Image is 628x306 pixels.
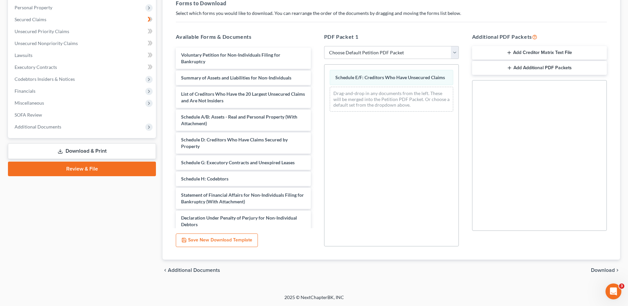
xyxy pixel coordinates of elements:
[168,268,220,273] span: Additional Documents
[181,137,288,149] span: Schedule D: Creditors Who Have Claims Secured by Property
[9,25,156,37] a: Unsecured Priority Claims
[163,268,220,273] a: chevron_left Additional Documents
[181,176,228,181] span: Schedule H: Codebtors
[181,75,291,80] span: Summary of Assets and Liabilities for Non-Individuals
[15,5,52,10] span: Personal Property
[181,215,297,227] span: Declaration Under Penalty of Perjury for Non-Individual Debtors
[472,33,607,41] h5: Additional PDF Packets
[15,64,57,70] span: Executory Contracts
[15,100,44,106] span: Miscellaneous
[9,61,156,73] a: Executory Contracts
[330,87,453,112] div: Drag-and-drop in any documents from the left. These will be merged into the Petition PDF Packet. ...
[181,91,305,103] span: List of Creditors Who Have the 20 Largest Unsecured Claims and Are Not Insiders
[181,192,304,204] span: Statement of Financial Affairs for Non-Individuals Filing for Bankruptcy (With Attachment)
[15,40,78,46] span: Unsecured Nonpriority Claims
[176,10,607,17] p: Select which forms you would like to download. You can rearrange the order of the documents by dr...
[9,14,156,25] a: Secured Claims
[15,17,46,22] span: Secured Claims
[125,294,503,306] div: 2025 © NextChapterBK, INC
[163,268,168,273] i: chevron_left
[15,112,42,118] span: SOFA Review
[9,37,156,49] a: Unsecured Nonpriority Claims
[615,268,620,273] i: chevron_right
[15,124,61,129] span: Additional Documents
[605,283,621,299] iframe: Intercom live chat
[15,28,69,34] span: Unsecured Priority Claims
[591,268,620,273] button: Download chevron_right
[181,114,297,126] span: Schedule A/B: Assets - Real and Personal Property (With Attachment)
[9,109,156,121] a: SOFA Review
[8,143,156,159] a: Download & Print
[472,46,607,60] button: Add Creditor Matrix Text File
[619,283,624,289] span: 3
[15,88,35,94] span: Financials
[335,75,445,80] span: Schedule E/F: Creditors Who Have Unsecured Claims
[9,49,156,61] a: Lawsuits
[15,76,75,82] span: Codebtors Insiders & Notices
[324,33,459,41] h5: PDF Packet 1
[591,268,615,273] span: Download
[472,61,607,75] button: Add Additional PDF Packets
[176,233,258,247] button: Save New Download Template
[176,33,311,41] h5: Available Forms & Documents
[8,162,156,176] a: Review & File
[181,160,295,165] span: Schedule G: Executory Contracts and Unexpired Leases
[15,52,32,58] span: Lawsuits
[181,52,280,64] span: Voluntary Petition for Non-Individuals Filing for Bankruptcy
